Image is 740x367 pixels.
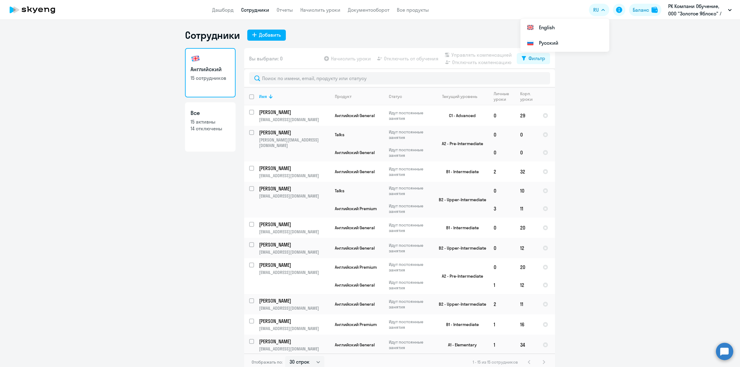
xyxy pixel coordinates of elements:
p: Идут постоянные занятия [389,166,431,177]
a: [PERSON_NAME] [259,185,330,192]
a: Все продукты [397,7,429,13]
span: Вы выбрали: 0 [249,55,283,62]
div: Имя [259,94,330,99]
div: Баланс [633,6,649,14]
p: [EMAIL_ADDRESS][DOMAIN_NAME] [259,305,330,311]
td: A2 - Pre-Intermediate [431,126,489,161]
span: Английский Premium [335,206,377,211]
a: Документооборот [348,7,389,13]
h3: Все [191,109,230,117]
span: Английский Premium [335,264,377,270]
a: [PERSON_NAME] [259,318,330,324]
span: Talks [335,188,344,194]
td: 16 [515,314,538,335]
p: Идут постоянные занятия [389,262,431,273]
button: RU [589,4,609,16]
div: Текущий уровень [436,94,488,99]
a: [PERSON_NAME] [259,262,330,268]
button: Добавить [247,30,286,41]
a: Начислить уроки [300,7,340,13]
td: 12 [515,276,538,294]
h1: Сотрудники [185,29,240,41]
td: 0 [489,182,515,200]
span: Английский General [335,150,375,155]
span: Английский General [335,342,375,348]
td: B1 - Intermediate [431,218,489,238]
a: [PERSON_NAME] [259,109,330,116]
p: Идут постоянные занятия [389,243,431,254]
a: Сотрудники [241,7,269,13]
span: Английский General [335,245,375,251]
p: Идут постоянные занятия [389,299,431,310]
img: english [191,54,200,63]
p: РК Компани Обучение, ООО "Золотое Яблоко" / Золотое яблоко (Gold Apple) [668,2,726,17]
p: 14 отключены [191,125,230,132]
div: Личные уроки [494,91,515,102]
p: [PERSON_NAME][EMAIL_ADDRESS][DOMAIN_NAME] [259,137,330,148]
span: Английский General [335,113,375,118]
a: [PERSON_NAME] [259,241,330,248]
p: [EMAIL_ADDRESS][DOMAIN_NAME] [259,229,330,234]
td: 0 [489,258,515,276]
span: RU [593,6,599,14]
div: Добавить [259,31,281,39]
div: Текущий уровень [442,94,477,99]
td: 0 [489,144,515,161]
a: Английский15 сотрудников [185,48,236,97]
p: Идут постоянные занятия [389,222,431,233]
td: 2 [489,294,515,314]
span: Английский General [335,169,375,174]
button: Балансbalance [629,4,661,16]
img: balance [652,7,658,13]
td: 0 [489,238,515,258]
p: [EMAIL_ADDRESS][DOMAIN_NAME] [259,346,330,352]
td: 0 [489,105,515,126]
p: [EMAIL_ADDRESS][DOMAIN_NAME] [259,249,330,255]
button: РК Компани Обучение, ООО "Золотое Яблоко" / Золотое яблоко (Gold Apple) [665,2,735,17]
td: 1 [489,314,515,335]
a: [PERSON_NAME] [259,129,330,136]
td: 3 [489,200,515,218]
p: [PERSON_NAME] [259,241,329,248]
p: 15 активны [191,118,230,125]
p: Идут постоянные занятия [389,147,431,158]
span: Отображать по: [252,359,283,365]
input: Поиск по имени, email, продукту или статусу [249,72,550,84]
td: C1 - Advanced [431,105,489,126]
p: Идут постоянные занятия [389,185,431,196]
a: [PERSON_NAME] [259,165,330,172]
button: Фильтр [517,53,550,64]
td: 2 [489,161,515,182]
td: 1 [489,335,515,355]
p: Идут постоянные занятия [389,339,431,350]
span: Английский General [335,225,375,230]
span: Английский General [335,301,375,307]
td: 11 [515,294,538,314]
td: 1 [489,276,515,294]
p: [PERSON_NAME] [259,109,329,116]
span: 1 - 15 из 15 сотрудников [473,359,518,365]
a: [PERSON_NAME] [259,297,330,304]
p: Идут постоянные занятия [389,110,431,121]
td: 20 [515,218,538,238]
p: Идут постоянные занятия [389,129,431,140]
td: B2 - Upper-Intermediate [431,238,489,258]
p: [EMAIL_ADDRESS][DOMAIN_NAME] [259,117,330,122]
td: 0 [489,218,515,238]
div: Статус [389,94,402,99]
td: 12 [515,238,538,258]
a: [PERSON_NAME] [259,338,330,345]
ul: RU [520,18,609,52]
td: 34 [515,335,538,355]
td: 20 [515,258,538,276]
img: English [527,24,534,31]
img: Русский [527,39,534,47]
span: Английский General [335,282,375,288]
a: Все15 активны14 отключены [185,102,236,152]
td: B1 - Intermediate [431,314,489,335]
div: Корп. уроки [520,91,537,102]
p: [PERSON_NAME] [259,185,329,192]
td: B1 - Intermediate [431,161,489,182]
p: [PERSON_NAME] [259,165,329,172]
td: B2 - Upper-Intermediate [431,182,489,218]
